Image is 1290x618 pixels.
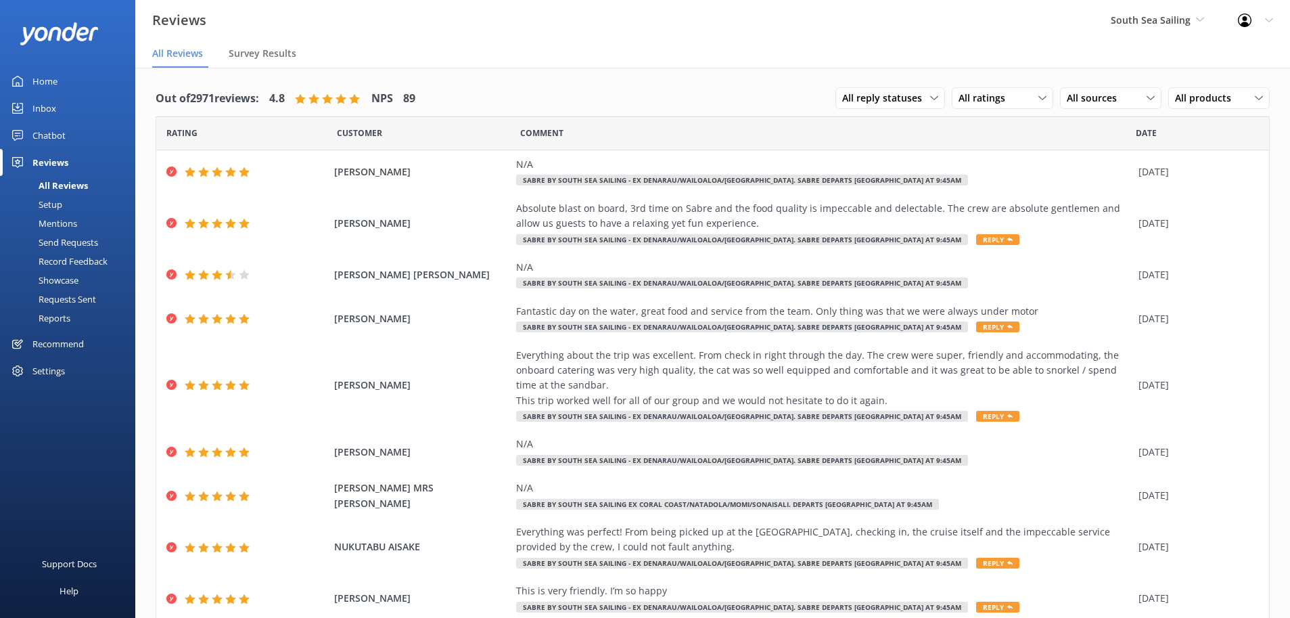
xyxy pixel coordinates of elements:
[8,309,70,328] div: Reports
[8,214,77,233] div: Mentions
[520,127,563,139] span: Question
[156,90,259,108] h4: Out of 2971 reviews:
[516,437,1132,451] div: N/A
[8,214,135,233] a: Mentions
[8,252,135,271] a: Record Feedback
[976,234,1019,245] span: Reply
[1175,91,1239,106] span: All products
[32,330,84,357] div: Recommend
[334,164,509,179] span: [PERSON_NAME]
[1111,14,1191,26] span: South Sea Sailing
[959,91,1013,106] span: All ratings
[1138,591,1252,606] div: [DATE]
[1138,539,1252,554] div: [DATE]
[8,233,135,252] a: Send Requests
[32,95,56,122] div: Inbox
[166,127,198,139] span: Date
[516,499,939,510] span: SABRE by South Sea Sailing ex Coral Coast/Natadola/Momi/Sonaisali. Departs [GEOGRAPHIC_DATA] at 9...
[976,558,1019,569] span: Reply
[8,176,135,195] a: All Reviews
[842,91,930,106] span: All reply statuses
[516,558,968,569] span: SABRE by South Sea Sailing - ex Denarau/Wailoaloa/[GEOGRAPHIC_DATA]. Sabre Departs [GEOGRAPHIC_DA...
[32,149,68,176] div: Reviews
[516,278,968,288] span: SABRE by South Sea Sailing - ex Denarau/Wailoaloa/[GEOGRAPHIC_DATA]. Sabre Departs [GEOGRAPHIC_DA...
[976,602,1019,613] span: Reply
[8,290,135,309] a: Requests Sent
[516,260,1132,275] div: N/A
[334,591,509,606] span: [PERSON_NAME]
[976,411,1019,422] span: Reply
[516,201,1132,231] div: Absolute blast on board, 3rd time on Sabre and the food quality is impeccable and delectable. The...
[516,304,1132,319] div: Fantastic day on the water, great food and service from the team. Only thing was that we were alw...
[516,583,1132,598] div: This is very friendly. I’m so happy
[334,378,509,393] span: [PERSON_NAME]
[337,127,382,139] span: Date
[371,90,393,108] h4: NPS
[334,311,509,326] span: [PERSON_NAME]
[334,539,509,554] span: NUKUTABU AISAKE
[8,271,78,290] div: Showcase
[1138,267,1252,282] div: [DATE]
[32,68,57,95] div: Home
[269,90,285,108] h4: 4.8
[1138,216,1252,231] div: [DATE]
[8,290,96,309] div: Requests Sent
[516,175,968,185] span: SABRE by South Sea Sailing - ex Denarau/Wailoaloa/[GEOGRAPHIC_DATA]. Sabre Departs [GEOGRAPHIC_DA...
[1138,488,1252,503] div: [DATE]
[8,195,135,214] a: Setup
[60,577,78,604] div: Help
[152,47,203,60] span: All Reviews
[334,481,509,511] span: [PERSON_NAME] MRS [PERSON_NAME]
[8,233,98,252] div: Send Requests
[516,602,968,613] span: SABRE by South Sea Sailing - ex Denarau/Wailoaloa/[GEOGRAPHIC_DATA]. Sabre Departs [GEOGRAPHIC_DA...
[229,47,296,60] span: Survey Results
[976,322,1019,332] span: Reply
[334,216,509,231] span: [PERSON_NAME]
[516,525,1132,555] div: Everything was perfect! From being picked up at the [GEOGRAPHIC_DATA], checking in, the cruise it...
[516,322,968,332] span: SABRE by South Sea Sailing - ex Denarau/Wailoaloa/[GEOGRAPHIC_DATA]. Sabre Departs [GEOGRAPHIC_DA...
[1138,311,1252,326] div: [DATE]
[1138,164,1252,179] div: [DATE]
[516,348,1132,409] div: Everything about the trip was excellent. From check in right through the day. The crew were super...
[403,90,415,108] h4: 89
[334,445,509,460] span: [PERSON_NAME]
[8,195,62,214] div: Setup
[516,234,968,245] span: SABRE by South Sea Sailing - ex Denarau/Wailoaloa/[GEOGRAPHIC_DATA]. Sabre Departs [GEOGRAPHIC_DA...
[516,157,1132,172] div: N/A
[516,455,968,466] span: SABRE by South Sea Sailing - ex Denarau/Wailoaloa/[GEOGRAPHIC_DATA]. Sabre Departs [GEOGRAPHIC_DA...
[8,252,108,271] div: Record Feedback
[334,267,509,282] span: [PERSON_NAME] [PERSON_NAME]
[20,22,98,45] img: yonder-white-logo.png
[8,309,135,328] a: Reports
[42,550,97,577] div: Support Docs
[1138,378,1252,393] div: [DATE]
[152,9,206,31] h3: Reviews
[516,481,1132,495] div: N/A
[32,122,66,149] div: Chatbot
[1067,91,1125,106] span: All sources
[8,271,135,290] a: Showcase
[516,411,968,422] span: SABRE by South Sea Sailing - ex Denarau/Wailoaloa/[GEOGRAPHIC_DATA]. Sabre Departs [GEOGRAPHIC_DA...
[32,357,65,384] div: Settings
[1136,127,1157,139] span: Date
[1138,445,1252,460] div: [DATE]
[8,176,88,195] div: All Reviews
